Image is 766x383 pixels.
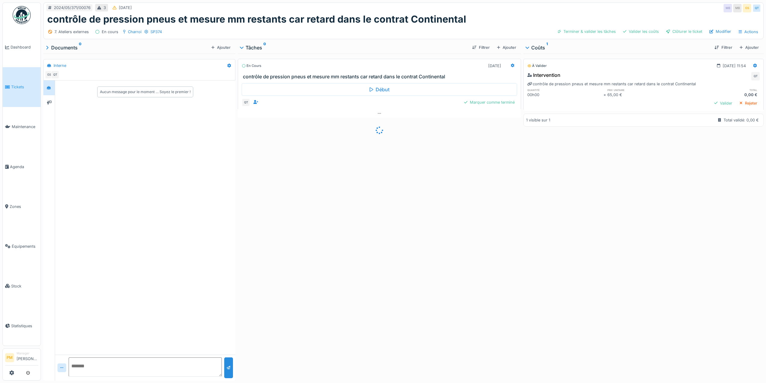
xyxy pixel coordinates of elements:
div: SP374 [150,29,162,35]
div: QT [51,71,59,79]
div: Ajouter [209,43,233,52]
h6: total [684,88,760,92]
div: Aucun message pour le moment … Soyez le premier ! [100,89,191,95]
span: Statistiques [11,323,38,329]
div: MB [733,4,742,12]
div: Terminer & valider les tâches [555,27,618,36]
a: Stock [3,266,41,306]
div: Charroi [128,29,141,35]
div: Documents [46,44,209,51]
span: Stock [11,283,38,289]
div: Ajouter [495,43,519,52]
div: 7. Ateliers externes [54,29,89,35]
div: [DATE] [119,5,132,11]
div: Manager [17,351,38,356]
div: × [603,92,607,98]
div: 00h00 [527,92,603,98]
div: GS [743,4,751,12]
span: Dashboard [11,44,38,50]
div: Actions [736,27,761,36]
li: PM [5,353,14,362]
div: En cours [102,29,118,35]
sup: 1 [546,44,548,51]
a: Maintenance [3,107,41,147]
h3: contrôle de pression pneus et mesure mm restants car retard dans le contrat Continental [243,74,518,80]
div: contrôle de pression pneus et mesure mm restants car retard dans le contrat Continental [527,81,696,87]
div: Rejeter [737,99,760,107]
span: Agenda [10,164,38,170]
div: 1 visible sur 1 [526,117,550,123]
h6: quantité [527,88,603,92]
span: Maintenance [12,124,38,130]
a: Zones [3,187,41,226]
li: [PERSON_NAME] [17,351,38,364]
div: QT [751,72,760,80]
div: 0,00 € [684,92,760,98]
div: [DATE] 11:54 [723,63,746,69]
div: Total validé: 0,00 € [724,117,759,123]
span: Équipements [12,243,38,249]
div: MB [724,4,732,12]
div: En cours [242,63,261,68]
div: Filtrer [470,43,492,52]
div: À valider [527,63,547,68]
a: Dashboard [3,27,41,67]
a: PM Manager[PERSON_NAME] [5,351,38,366]
div: Valider [712,99,735,107]
div: QT [752,4,761,12]
h6: prix unitaire [607,88,684,92]
div: 2024/05/371/00076 [54,5,91,11]
div: Tâches [240,44,467,51]
img: Badge_color-CXgf-gQk.svg [13,6,31,24]
span: Tickets [11,84,38,90]
div: Interne [54,63,66,68]
div: Coûts [526,44,710,51]
div: Marquer comme terminé [462,98,517,106]
div: [DATE] [488,63,501,69]
div: Intervention [527,71,560,79]
div: Modifier [707,27,733,36]
div: 65,00 € [607,92,684,98]
a: Statistiques [3,306,41,346]
sup: 0 [263,44,266,51]
div: QT [242,98,250,107]
div: Clôturer le ticket [664,27,705,36]
span: Zones [10,204,38,209]
a: Tickets [3,67,41,107]
div: Filtrer [712,43,734,52]
h1: contrôle de pression pneus et mesure mm restants car retard dans le contrat Continental [47,14,466,25]
div: 3 [104,5,106,11]
div: Valider les coûts [621,27,661,36]
div: Début [242,83,517,96]
div: Ajouter [737,43,761,52]
a: Équipements [3,226,41,266]
div: GS [45,71,53,79]
sup: 0 [79,44,82,51]
a: Agenda [3,147,41,187]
